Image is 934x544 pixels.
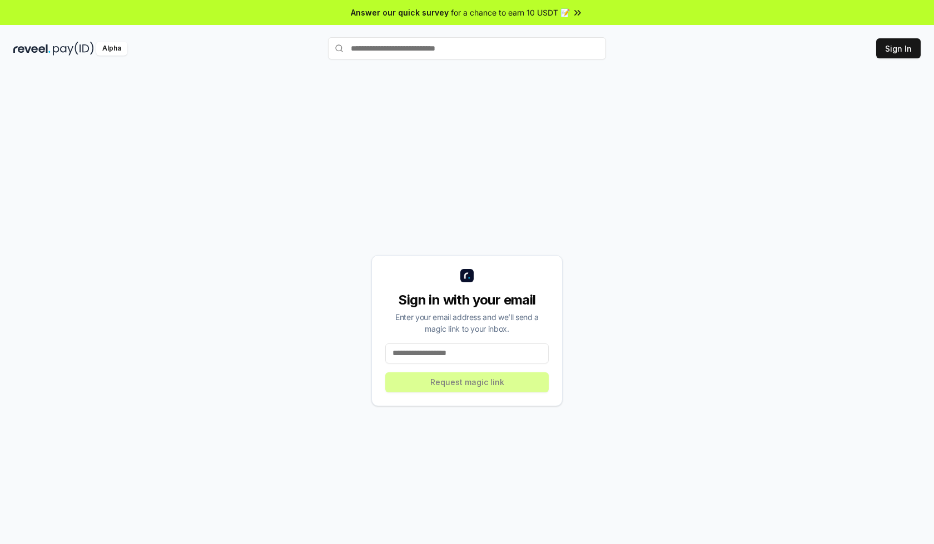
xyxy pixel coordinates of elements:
[451,7,570,18] span: for a chance to earn 10 USDT 📝
[385,311,549,335] div: Enter your email address and we’ll send a magic link to your inbox.
[460,269,474,282] img: logo_small
[13,42,51,56] img: reveel_dark
[385,291,549,309] div: Sign in with your email
[53,42,94,56] img: pay_id
[96,42,127,56] div: Alpha
[351,7,449,18] span: Answer our quick survey
[876,38,921,58] button: Sign In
